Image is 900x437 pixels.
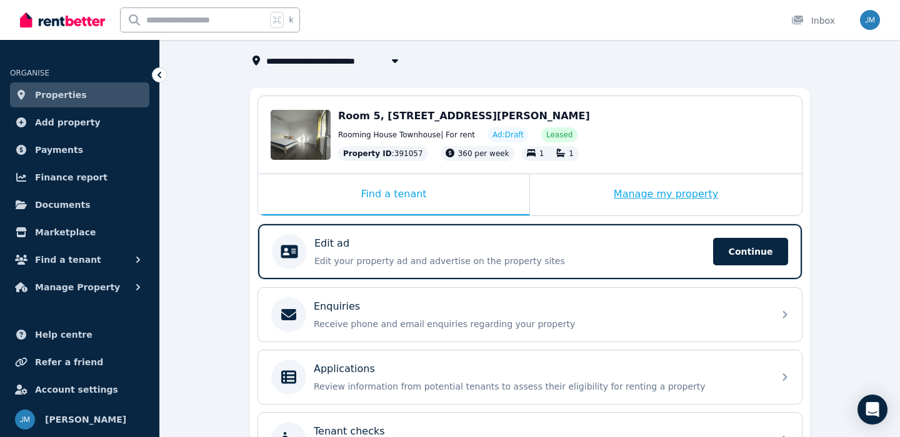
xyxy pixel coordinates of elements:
span: Refer a friend [35,355,103,370]
a: Edit adEdit your property ad and advertise on the property sitesContinue [258,224,802,279]
a: Finance report [10,165,149,190]
img: Jason Ma [860,10,880,30]
p: Review information from potential tenants to assess their eligibility for renting a property [314,380,766,393]
img: Jason Ma [15,410,35,430]
a: Refer a friend [10,350,149,375]
span: 360 per week [458,149,509,158]
span: Room 5, [STREET_ADDRESS][PERSON_NAME] [338,110,590,122]
a: Add property [10,110,149,135]
span: Manage Property [35,280,120,295]
div: : 391057 [338,146,428,161]
div: Inbox [791,14,835,27]
a: Marketplace [10,220,149,245]
p: Applications [314,361,375,376]
span: Rooming House Townhouse | For rent [338,130,475,140]
span: Leased [546,130,572,140]
div: Find a tenant [258,174,529,215]
a: Payments [10,137,149,162]
p: Edit your property ad and advertise on the property sites [314,255,706,267]
span: Marketplace [35,225,96,240]
span: Ad: Draft [492,130,524,140]
span: Help centre [35,327,92,342]
span: [PERSON_NAME] [45,412,126,427]
a: ApplicationsReview information from potential tenants to assess their eligibility for renting a p... [258,350,802,404]
span: Payments [35,142,83,157]
span: Continue [713,238,788,265]
span: k [289,15,293,25]
button: Manage Property [10,275,149,300]
span: Property ID [343,149,392,159]
p: Enquiries [314,299,360,314]
span: ORGANISE [10,69,49,77]
span: Find a tenant [35,252,101,267]
span: Account settings [35,382,118,397]
span: 1 [569,149,574,158]
span: Add property [35,115,101,130]
a: Documents [10,192,149,217]
div: Manage my property [530,174,802,215]
span: Finance report [35,170,107,185]
a: Help centre [10,322,149,347]
a: EnquiriesReceive phone and email enquiries regarding your property [258,288,802,341]
a: Account settings [10,377,149,402]
button: Find a tenant [10,247,149,272]
img: RentBetter [20,11,105,29]
span: Properties [35,87,87,102]
span: 1 [539,149,544,158]
p: Edit ad [314,236,349,251]
a: Properties [10,82,149,107]
span: Documents [35,197,91,212]
div: Open Intercom Messenger [857,395,887,425]
p: Receive phone and email enquiries regarding your property [314,318,766,330]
